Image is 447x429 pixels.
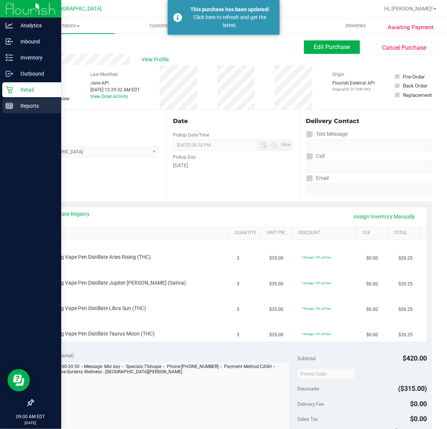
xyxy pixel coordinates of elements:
[299,230,354,236] a: Discount
[308,18,404,34] a: Deliveries
[314,43,350,50] span: Edit Purchase
[366,331,378,338] span: $0.00
[403,73,425,80] div: Pre-Order
[13,85,58,94] p: Retail
[349,210,420,223] a: Assign Inventory Manually
[306,129,348,140] label: Text Message
[186,13,274,29] div: Click here to refresh and get the latest.
[45,210,90,218] a: View State Registry
[399,281,413,288] span: $26.25
[51,6,102,12] span: [GEOGRAPHIC_DATA]
[306,117,432,126] div: Delivery Contact
[173,117,292,126] div: Date
[399,255,413,262] span: $26.25
[13,37,58,46] p: Inbound
[173,132,209,138] label: Pickup Date/Time
[388,23,434,32] span: Awaiting Payment
[33,117,159,126] div: Location
[362,230,385,236] a: Tax
[18,22,115,29] span: Purchases
[173,154,196,160] label: Pickup Day
[6,70,13,77] inline-svg: Outbound
[47,279,186,286] span: FT 0.3g Vape Pen Distillate Jupiter [PERSON_NAME] (Sativa)
[403,91,432,99] div: Replacement
[44,230,226,236] a: SKU
[398,384,427,392] span: ($315.00)
[306,151,325,162] label: Call
[18,18,115,34] a: Purchases
[306,162,432,173] input: Format: (999) 999-9999
[297,355,316,361] span: Subtotal
[269,255,283,262] span: $35.00
[366,306,378,313] span: $0.00
[302,255,331,259] span: 75dvape: 75% off line
[335,22,376,29] span: Deliveries
[237,255,240,262] span: 3
[304,40,360,54] button: Edit Purchase
[332,80,375,92] div: Flourish External API
[269,331,283,338] span: $35.00
[13,69,58,78] p: Outbound
[297,416,318,422] span: Sales Tax
[90,86,140,93] div: [DATE] 12:29:32 AM EDT
[90,94,128,99] a: View Order Activity
[3,420,58,426] p: [DATE]
[302,332,331,336] span: 75dvape: 75% off line
[90,80,140,86] div: Jane API
[366,281,378,288] span: $0.00
[394,230,417,236] a: Total
[410,415,427,423] span: $0.00
[366,255,378,262] span: $0.00
[332,71,344,78] label: Origin
[306,173,329,184] label: Email
[6,54,13,61] inline-svg: Inventory
[410,400,427,408] span: $0.00
[332,86,375,92] p: Original ID: 317081442
[269,306,283,313] span: $35.00
[235,230,258,236] a: Quantity
[237,331,240,338] span: 3
[6,86,13,94] inline-svg: Retail
[399,331,413,338] span: $26.25
[13,101,58,110] p: Reports
[90,71,118,78] label: Last Modified
[297,382,319,395] span: Discounts
[115,22,211,29] span: Customers
[384,6,433,12] span: Hi, [PERSON_NAME]!
[302,281,331,285] span: 75dvape: 75% off line
[302,307,331,310] span: 75dvape: 75% off line
[173,162,292,169] div: [DATE]
[403,82,428,89] div: Back Order
[399,306,413,313] span: $26.25
[376,41,432,55] button: Cancel Purchase
[115,18,211,34] a: Customers
[47,330,155,337] span: FT 0.3g Vape Pen Distillate Taurus Moon (THC)
[6,38,13,45] inline-svg: Inbound
[306,140,432,151] input: Format: (999) 999-9999
[47,305,146,312] span: FT 0.3g Vape Pen Distillate Libra Sun (THC)
[267,230,290,236] a: Unit Price
[269,281,283,288] span: $35.00
[3,413,58,420] p: 09:00 AM EDT
[297,368,355,380] input: Promo Code
[7,369,30,392] iframe: Resource center
[237,306,240,313] span: 3
[6,22,13,29] inline-svg: Analytics
[47,254,151,261] span: FT 0.3g Vape Pen Distillate Aries Rising (THC)
[142,56,171,64] span: View Profile
[186,6,274,13] div: This purchase has been updated!
[13,53,58,62] p: Inventory
[237,281,240,288] span: 3
[6,102,13,110] inline-svg: Reports
[403,354,427,362] span: $420.00
[297,401,324,407] span: Delivery Fee
[13,21,58,30] p: Analytics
